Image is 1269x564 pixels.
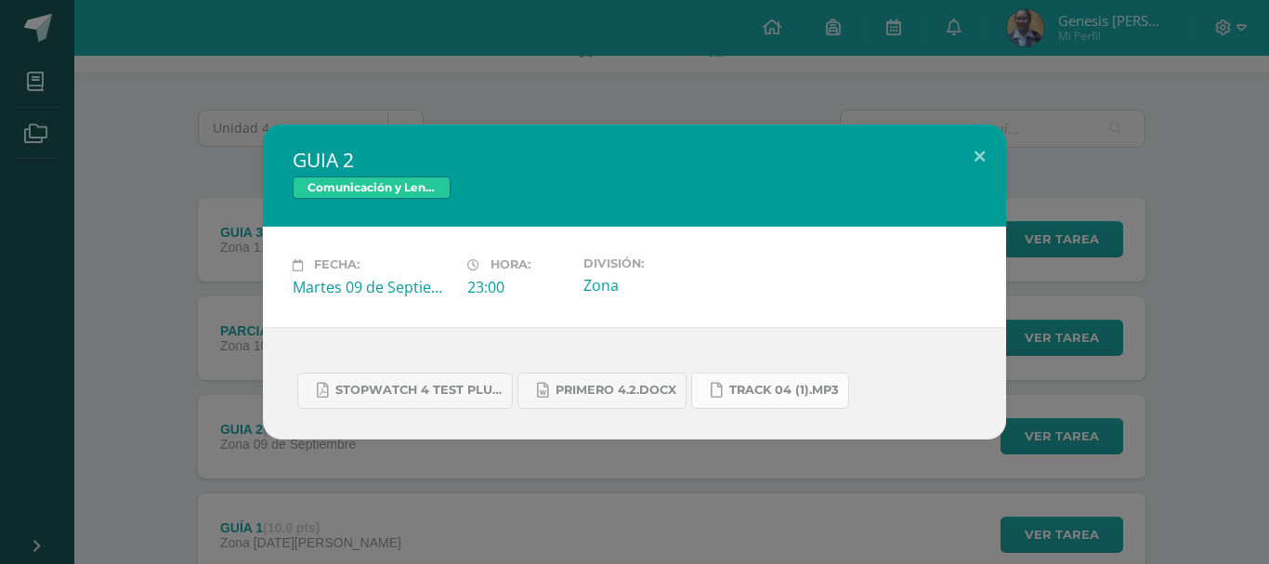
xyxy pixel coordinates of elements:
[517,373,687,409] a: PRIMERO 4.2.docx
[293,147,976,173] h2: GUIA 2
[297,373,513,409] a: Stopwatch 4 Test Plus U4.pdf
[556,383,676,398] span: PRIMERO 4.2.docx
[335,383,503,398] span: Stopwatch 4 Test Plus U4.pdf
[293,277,452,297] div: Martes 09 de Septiembre
[691,373,849,409] a: Track 04 (1).mp3
[729,383,839,398] span: Track 04 (1).mp3
[467,277,569,297] div: 23:00
[491,258,530,272] span: Hora:
[953,125,1006,188] button: Close (Esc)
[293,177,451,199] span: Comunicación y Lenguaje Idioma Extranjero
[314,258,360,272] span: Fecha:
[583,256,743,270] label: División:
[583,275,743,295] div: Zona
